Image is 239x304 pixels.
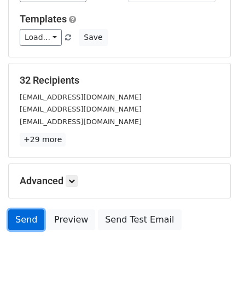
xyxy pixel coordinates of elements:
iframe: Chat Widget [184,252,239,304]
a: +29 more [20,133,66,147]
a: Templates [20,13,67,25]
a: Send Test Email [98,209,181,230]
button: Save [79,29,107,46]
small: [EMAIL_ADDRESS][DOMAIN_NAME] [20,105,142,113]
a: Send [8,209,44,230]
small: [EMAIL_ADDRESS][DOMAIN_NAME] [20,118,142,126]
h5: Advanced [20,175,219,187]
a: Load... [20,29,62,46]
small: [EMAIL_ADDRESS][DOMAIN_NAME] [20,93,142,101]
a: Preview [47,209,95,230]
h5: 32 Recipients [20,74,219,86]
